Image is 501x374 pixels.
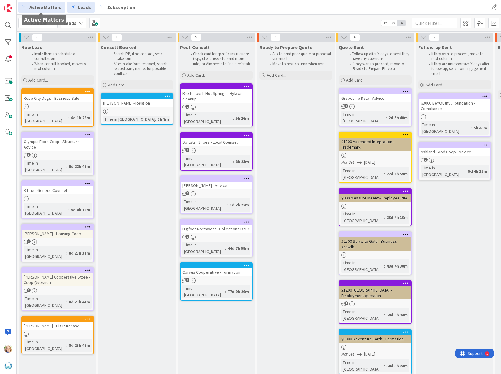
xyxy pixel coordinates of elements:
[180,219,253,257] a: Bigfoot Northwest - Collections IssueTime in [GEOGRAPHIC_DATA]:44d 7h 59m
[429,34,439,41] span: 2
[24,246,66,260] div: Time in [GEOGRAPHIC_DATA]
[4,362,12,370] img: avatar
[191,34,201,41] span: 5
[466,168,466,175] span: :
[339,194,411,202] div: $900 Measure Meant - Employee PIIA
[339,231,412,275] a: $2500 Straw to Gold - Business growthTime in [GEOGRAPHIC_DATA]:48d 4h 30m
[421,165,466,178] div: Time in [GEOGRAPHIC_DATA]
[21,44,42,50] span: New Lead
[424,158,428,162] span: 1
[21,316,94,354] a: [PERSON_NAME] - Biz PurchaseTime in [GEOGRAPHIC_DATA]:8d 23h 47m
[181,225,252,233] div: Bigfoot Northwest - Collections Issue
[101,94,173,107] div: [PERSON_NAME] - Religion
[21,267,94,311] a: [PERSON_NAME] Cooperative Store - Coop QuestionTime in [GEOGRAPHIC_DATA]:8d 23h 41m
[385,263,409,269] div: 48d 4h 30m
[66,342,67,349] span: :
[22,268,93,286] div: [PERSON_NAME] Cooperative Store - Coop Question
[32,34,42,41] span: 6
[182,155,233,168] div: Time in [GEOGRAPHIC_DATA]
[181,263,252,276] div: Corvus Cooperative - Formation
[22,94,93,102] div: Rose City Dogs - Business Sale
[22,230,93,238] div: [PERSON_NAME] - Housing Coop
[339,286,411,299] div: $1200 [GEOGRAPHIC_DATA] - Employment question
[341,167,384,181] div: Time in [GEOGRAPHIC_DATA]
[185,278,189,282] span: 1
[341,111,386,124] div: Time in [GEOGRAPHIC_DATA]
[24,203,68,216] div: Time in [GEOGRAPHIC_DATA]
[384,362,385,369] span: :
[181,219,252,233] div: Bigfoot Northwest - Collections Issue
[339,44,364,50] span: Quote Sent
[385,362,409,369] div: 54d 5h 24m
[346,52,411,62] li: Follow up after X days to see if they have any questions
[66,299,67,305] span: :
[182,198,227,212] div: Time in [GEOGRAPHIC_DATA]
[67,250,92,256] div: 8d 23h 31m
[341,159,354,165] i: Not Set
[180,262,253,301] a: Corvus Cooperative - FormationTime in [GEOGRAPHIC_DATA]:77d 9h 26m
[339,132,412,183] a: $1200 Ascended Integration - TrademarkNot Set[DATE]Time in [GEOGRAPHIC_DATA]:22d 6h 59m
[346,62,411,72] li: If they wan to proceed, move to 'Ready to Prepare EL' colu
[101,93,173,125] a: [PERSON_NAME] - ReligionTime in [GEOGRAPHIC_DATA]:3h 7m
[101,44,136,50] span: Consult Booked
[182,285,225,298] div: Time in [GEOGRAPHIC_DATA]
[339,94,411,102] div: Grapevine Data - Advice
[185,191,189,195] span: 1
[22,89,93,102] div: Rose City Dogs - Business Sale
[426,62,490,76] li: If they are unresponsive X days after follow-up, send non-engagement email
[419,142,490,156] div: Ashland Food Coop - Advice
[226,288,250,295] div: 77d 9h 26m
[419,148,490,156] div: Ashland Food Coop - Advice
[185,235,189,239] span: 1
[267,52,331,62] li: Alix to send price quote or proposal via email
[24,111,68,124] div: Time in [GEOGRAPHIC_DATA]
[187,72,207,78] span: Add Card...
[384,263,385,269] span: :
[384,312,385,318] span: :
[181,89,252,103] div: Breitenbush Hot Springs - Bylaws cleanup
[341,308,384,322] div: Time in [GEOGRAPHIC_DATA]
[421,121,471,135] div: Time in [GEOGRAPHIC_DATA]
[234,115,250,122] div: 5h 26m
[24,295,66,309] div: Time in [GEOGRAPHIC_DATA]
[22,224,93,238] div: [PERSON_NAME] - Housing Coop
[385,214,409,221] div: 28d 4h 13m
[339,88,412,127] a: Grapevine Data - AdviceTime in [GEOGRAPHIC_DATA]:2d 5h 40m
[28,77,48,83] span: Add Card...
[181,84,252,103] div: Breitenbush Hot Springs - Bylaws cleanup
[346,77,366,83] span: Add Card...
[21,132,94,175] a: Olympia Food Coop - Structure AdviceTime in [GEOGRAPHIC_DATA]:6d 22h 47m
[364,159,375,165] span: [DATE]
[339,89,411,102] div: Grapevine Data - Advice
[466,168,489,175] div: 5d 4h 15m
[339,281,411,299] div: $1200 [GEOGRAPHIC_DATA] - Employment question
[22,273,93,286] div: [PERSON_NAME] Cooperative Store - Coop Question
[4,345,12,353] img: AD
[67,163,92,170] div: 6d 22h 47m
[24,160,66,173] div: Time in [GEOGRAPHIC_DATA]
[67,2,95,13] a: Leads
[27,288,31,292] span: 1
[225,245,226,252] span: :
[112,34,122,41] span: 1
[267,62,331,66] li: Move to next column when went
[22,132,93,151] div: Olympia Food Coop - Structure Advice
[96,2,139,13] a: Subscription
[185,148,189,152] span: 1
[397,20,406,26] span: 3x
[22,322,93,330] div: [PERSON_NAME] - Biz Purchase
[384,171,385,177] span: :
[364,351,375,357] span: [DATE]
[267,72,286,78] span: Add Card...
[182,112,233,125] div: Time in [GEOGRAPHIC_DATA]
[22,186,93,194] div: B Line - General Counsel
[108,82,127,88] span: Add Card...
[233,158,234,165] span: :
[389,20,397,26] span: 2x
[418,93,491,137] a: $3000 BeYOUtiful Foundation - ComplianceTime in [GEOGRAPHIC_DATA]:5h 45m
[21,88,94,127] a: Rose City Dogs - Business SaleTime in [GEOGRAPHIC_DATA]:6d 1h 26m
[69,206,92,213] div: 5d 4h 19m
[426,82,445,88] span: Add Card...
[180,44,210,50] span: Post-Consult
